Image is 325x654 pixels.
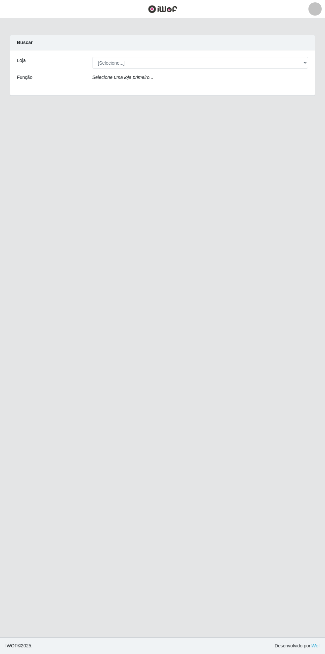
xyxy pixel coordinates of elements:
[17,40,32,45] strong: Buscar
[275,642,320,649] span: Desenvolvido por
[5,643,18,648] span: IWOF
[17,74,32,81] label: Função
[5,642,32,649] span: © 2025 .
[310,643,320,648] a: iWof
[148,5,177,13] img: CoreUI Logo
[17,57,26,64] label: Loja
[92,75,153,80] i: Selecione uma loja primeiro...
